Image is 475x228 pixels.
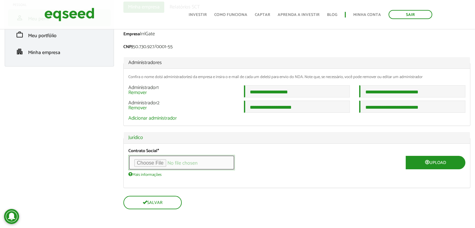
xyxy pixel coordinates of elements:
[8,43,111,60] li: Minha empresa
[388,10,432,19] a: Sair
[16,48,23,55] span: apartment
[123,32,470,38] div: IrriGate
[157,147,159,155] span: Este campo é obrigatório.
[189,13,207,17] a: Investir
[28,48,60,57] span: Minha empresa
[353,13,381,17] a: Minha conta
[44,6,94,23] img: EqSeed
[128,90,147,95] a: Remover
[28,32,57,40] span: Meu portfólio
[128,149,159,153] label: Contrato Social
[124,101,239,111] div: Administrador
[13,31,106,38] a: workMeu portfólio
[128,106,147,111] a: Remover
[123,196,182,209] button: Salvar
[13,48,106,55] a: apartmentMinha empresa
[16,31,23,38] span: work
[214,13,247,17] a: Como funciona
[128,116,177,121] a: Adicionar administrador
[124,85,239,95] div: Administrador
[128,75,465,79] div: Confira o nome do(s) administrador(es) da empresa e insira o e-mail de cada um dele(s) para envio...
[123,44,470,51] div: 50.730.927/0001-55
[123,32,140,37] label: Empresa
[157,99,160,107] span: 2
[255,13,270,17] a: Captar
[128,58,162,67] span: Administradores
[406,156,465,169] button: Upload
[123,45,133,49] label: CNPJ
[327,13,337,17] a: Blog
[8,26,111,43] li: Meu portfólio
[278,13,319,17] a: Aprenda a investir
[128,135,465,140] a: Jurídico
[128,172,161,177] a: Mais informações
[157,83,159,92] span: 1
